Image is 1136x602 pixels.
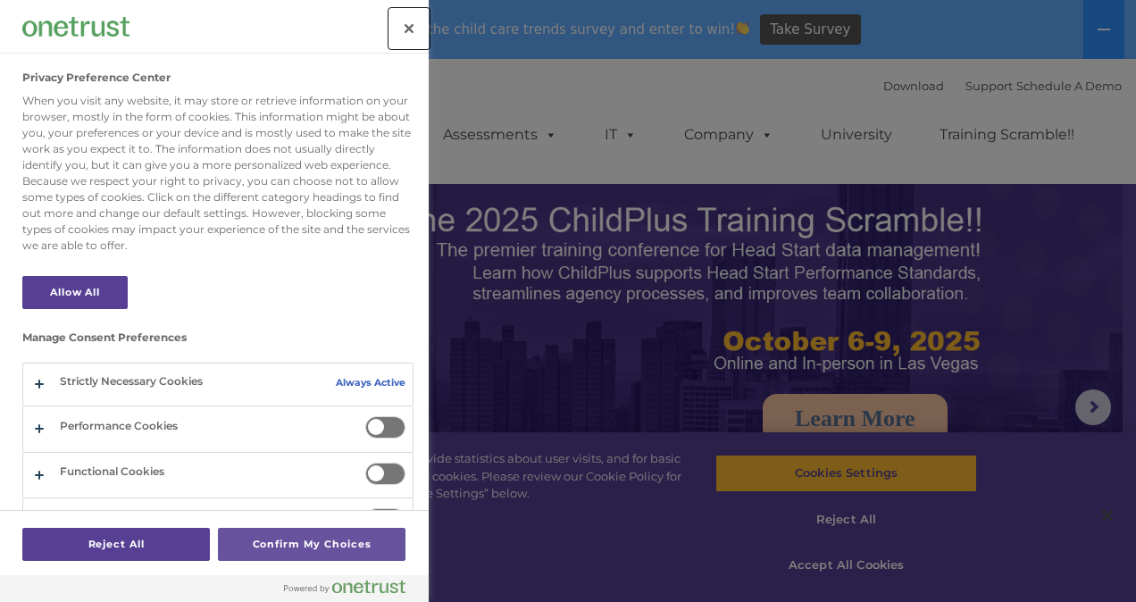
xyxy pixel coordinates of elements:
[284,580,420,602] a: Powered by OneTrust Opens in a new Tab
[22,93,413,254] div: When you visit any website, it may store or retrieve information on your browser, mostly in the f...
[218,528,405,561] button: Confirm My Choices
[389,9,429,48] button: Close
[22,276,128,309] button: Allow All
[22,9,129,45] div: Company Logo
[22,528,210,561] button: Reject All
[248,118,303,131] span: Last name
[22,17,129,36] img: Company Logo
[22,71,171,84] h2: Privacy Preference Center
[284,580,405,594] img: Powered by OneTrust Opens in a new Tab
[22,331,413,353] h3: Manage Consent Preferences
[248,191,324,205] span: Phone number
